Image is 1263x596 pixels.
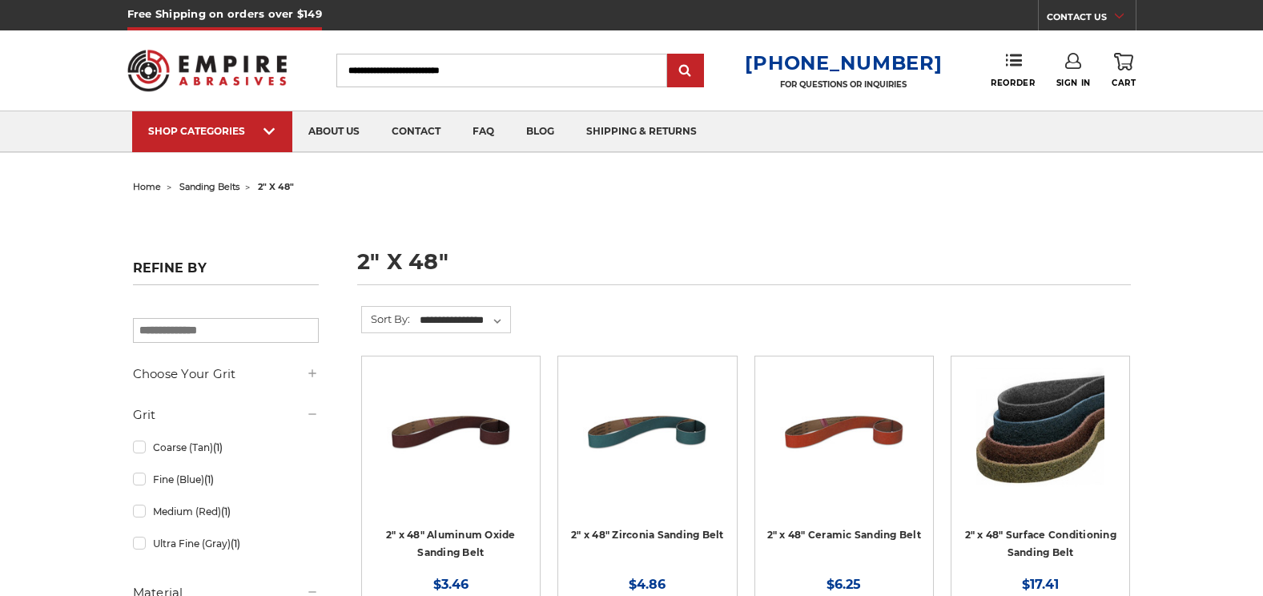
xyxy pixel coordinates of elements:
span: (1) [221,505,231,517]
h5: Refine by [133,260,319,285]
span: (1) [213,441,223,453]
span: 2" x 48" [258,181,294,192]
div: SHOP CATEGORIES [148,125,276,137]
a: blog [510,111,570,152]
a: [PHONE_NUMBER] [745,51,942,74]
a: 2" x 48" Sanding Belt - Zirconia [569,368,725,523]
img: 2" x 48" Sanding Belt - Ceramic [780,368,908,496]
span: $6.25 [827,577,861,592]
a: Fine (Blue)(1) [133,465,319,493]
a: 2" x 48" Ceramic Sanding Belt [767,529,921,541]
a: home [133,181,161,192]
p: FOR QUESTIONS OR INQUIRIES [745,79,942,90]
a: 2" x 48" Sanding Belt - Aluminum Oxide [373,368,529,523]
a: 2" x 48" Zirconia Sanding Belt [571,529,724,541]
a: shipping & returns [570,111,713,152]
a: 2" x 48" Sanding Belt - Ceramic [766,368,922,523]
a: Ultra Fine (Gray)(1) [133,530,319,558]
input: Submit [670,55,702,87]
span: (1) [204,473,214,485]
a: about us [292,111,376,152]
img: 2" x 48" Sanding Belt - Aluminum Oxide [387,368,515,496]
a: Reorder [991,53,1035,87]
a: Cart [1112,53,1136,88]
a: Medium (Red)(1) [133,497,319,526]
select: Sort By: [417,308,510,332]
a: contact [376,111,457,152]
span: Cart [1112,78,1136,88]
a: faq [457,111,510,152]
img: 2"x48" Surface Conditioning Sanding Belts [976,368,1104,496]
a: Coarse (Tan)(1) [133,433,319,461]
a: 2"x48" Surface Conditioning Sanding Belts [963,368,1118,523]
h1: 2" x 48" [357,251,1131,285]
span: Sign In [1056,78,1091,88]
img: 2" x 48" Sanding Belt - Zirconia [583,368,711,496]
span: Reorder [991,78,1035,88]
span: $3.46 [433,577,469,592]
label: Sort By: [362,307,410,331]
h5: Grit [133,405,319,425]
a: 2" x 48" Surface Conditioning Sanding Belt [965,529,1116,559]
a: 2" x 48" Aluminum Oxide Sanding Belt [386,529,516,559]
span: $4.86 [629,577,666,592]
a: sanding belts [179,181,239,192]
h5: Choose Your Grit [133,364,319,384]
span: (1) [231,538,240,550]
span: $17.41 [1022,577,1059,592]
img: Empire Abrasives [127,39,288,102]
a: CONTACT US [1047,8,1136,30]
